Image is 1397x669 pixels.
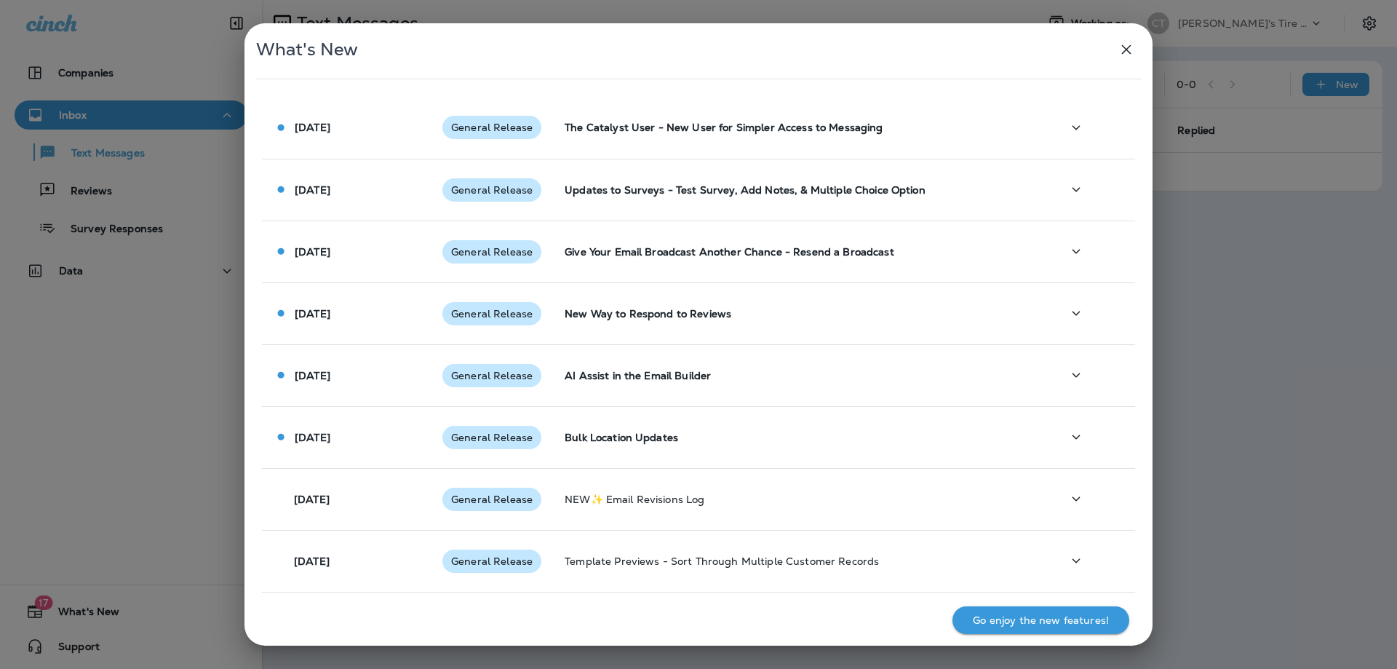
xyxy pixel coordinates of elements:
p: NEW✨ Email Revisions Log [565,494,1038,505]
p: [DATE] [295,432,330,443]
p: The Catalyst User - New User for Simpler Access to Messaging [565,122,1038,133]
span: General Release [442,246,541,258]
p: [DATE] [295,122,330,133]
p: [DATE] [295,246,330,258]
span: What's New [256,39,358,60]
span: General Release [442,555,541,567]
p: [DATE] [295,308,330,320]
span: General Release [442,122,541,133]
button: Go enjoy the new features! [952,606,1129,634]
p: [DATE] [295,370,330,381]
p: Updates to Surveys - Test Survey, Add Notes, & Multiple Choice Option [565,184,1038,196]
span: General Release [442,370,541,381]
p: [DATE] [294,555,330,567]
p: Go enjoy the new features! [973,614,1109,626]
p: AI Assist in the Email Builder [565,370,1038,381]
span: General Release [442,184,541,196]
span: General Release [442,308,541,320]
p: New Way to Respond to Reviews [565,308,1038,320]
p: Give Your Email Broadcast Another Chance - Resend a Broadcast [565,246,1038,258]
p: Bulk Location Updates [565,432,1038,443]
p: [DATE] [295,184,330,196]
p: Template Previews - Sort Through Multiple Customer Records [565,555,1038,567]
span: General Release [442,432,541,443]
p: [DATE] [294,494,330,505]
span: General Release [442,494,541,505]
